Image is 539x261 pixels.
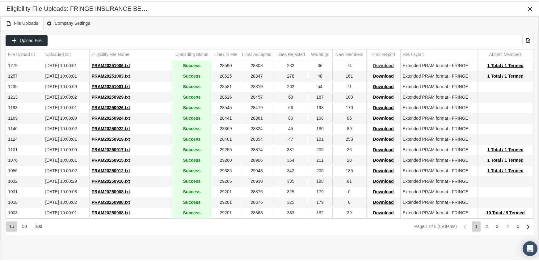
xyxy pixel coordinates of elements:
td: 28308 [240,59,274,70]
td: Extended PRAM format - FRINGE [400,91,478,101]
td: 198 [308,101,332,112]
td: 28354 [240,133,274,143]
span: Company Settings [46,18,90,26]
td: 28479 [240,101,274,112]
td: 381 [274,143,308,154]
td: Success [172,133,212,143]
td: 48 [308,70,332,80]
td: Extended PRAM format - FRINGE [400,196,478,207]
td: Extended PRAM format - FRINGE [400,133,478,143]
span: PRAM20250915.txt [92,156,130,161]
div: Uploaded On [45,50,71,56]
td: 71 [332,80,366,91]
td: Column Warnings [308,48,332,59]
span: PRAM20250908.txt [92,199,130,203]
td: Extended PRAM format - FRINGE [400,70,478,80]
td: [DATE] 10:00:01 [43,59,89,70]
span: File Uploads [6,18,38,26]
td: 1213 [6,91,43,101]
td: 1056 [6,165,43,175]
td: [DATE] 10:00:09 [43,143,89,154]
td: Column Eligibility File Name [89,48,172,59]
td: 262 [274,80,308,91]
td: 29265 [212,175,240,186]
div: Absent Members [489,50,522,56]
td: 47 [274,133,308,143]
td: 28401 [212,133,240,143]
td: 29043 [240,165,274,175]
div: Data grid toolbar [6,34,533,45]
td: 198 [308,175,332,186]
div: Error Report [371,50,395,56]
td: 26 [332,143,366,154]
td: 161 [332,70,366,80]
td: [DATE] 10:00:02 [43,91,89,101]
div: File Upload ID [8,50,36,56]
span: PRAM20250917.txt [92,146,130,151]
td: 29201 [212,207,240,217]
td: [DATE] 10:00:09 [43,80,89,91]
td: 325 [274,186,308,196]
td: 1169 [6,112,43,122]
td: [DATE] 10:00:09 [43,112,89,122]
td: 1003 [6,207,43,217]
td: Success [172,122,212,133]
td: Success [172,165,212,175]
td: 1235 [6,80,43,91]
td: Success [172,112,212,122]
td: 1193 [6,101,43,112]
td: [DATE] 10:00:01 [43,154,89,165]
span: Download [373,83,394,88]
div: Warnings [311,50,329,56]
div: Page 1 of 5 (69 items) [414,223,457,228]
span: Download [373,156,394,161]
td: Extended PRAM format - FRINGE [400,207,478,217]
td: 170 [332,101,366,112]
td: Extended PRAM format - FRINGE [400,175,478,186]
td: 69 [274,91,308,101]
div: Data grid [6,34,533,234]
div: Upload File [6,34,48,45]
span: Download [373,167,394,172]
td: 191 [308,133,332,143]
div: Items per page: 15 [6,220,17,230]
div: Page 1 [472,220,481,230]
td: 29385 [212,165,240,175]
td: [DATE] 10:00:01 [43,133,89,143]
div: Lines Rejected [276,50,305,56]
span: Download [373,125,394,130]
span: Upload File [20,37,42,42]
div: Page 5 [514,220,522,230]
td: 28876 [240,196,274,207]
div: Uploading Status [175,50,208,56]
td: 182 [308,207,332,217]
td: 28 [332,154,366,165]
div: Page Navigation [6,217,533,234]
span: PRAM20251003.txt [92,72,130,77]
span: Download [373,62,394,67]
td: 80 [274,112,308,122]
td: Column Uploaded On [43,48,89,59]
td: 185 [332,165,366,175]
div: Page 4 [503,220,512,230]
td: Success [172,101,212,112]
td: 86 [332,112,366,122]
span: 1 Total / 1 Termed [487,167,524,172]
span: Download [373,209,394,214]
td: Column Error Report [366,48,400,59]
td: 1101 [6,143,43,154]
td: 1032 [6,175,43,186]
span: PRAM20250908.txt [92,188,130,193]
td: 187 [308,91,332,101]
td: 28324 [240,122,274,133]
td: 1146 [6,122,43,133]
td: 333 [274,207,308,217]
td: 29201 [212,186,240,196]
td: Extended PRAM format - FRINGE [400,154,478,165]
td: 74 [332,59,366,70]
td: 28906 [240,154,274,165]
td: 1257 [6,70,43,80]
span: Download [373,178,394,182]
td: 29255 [212,143,240,154]
td: 28874 [240,143,274,154]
